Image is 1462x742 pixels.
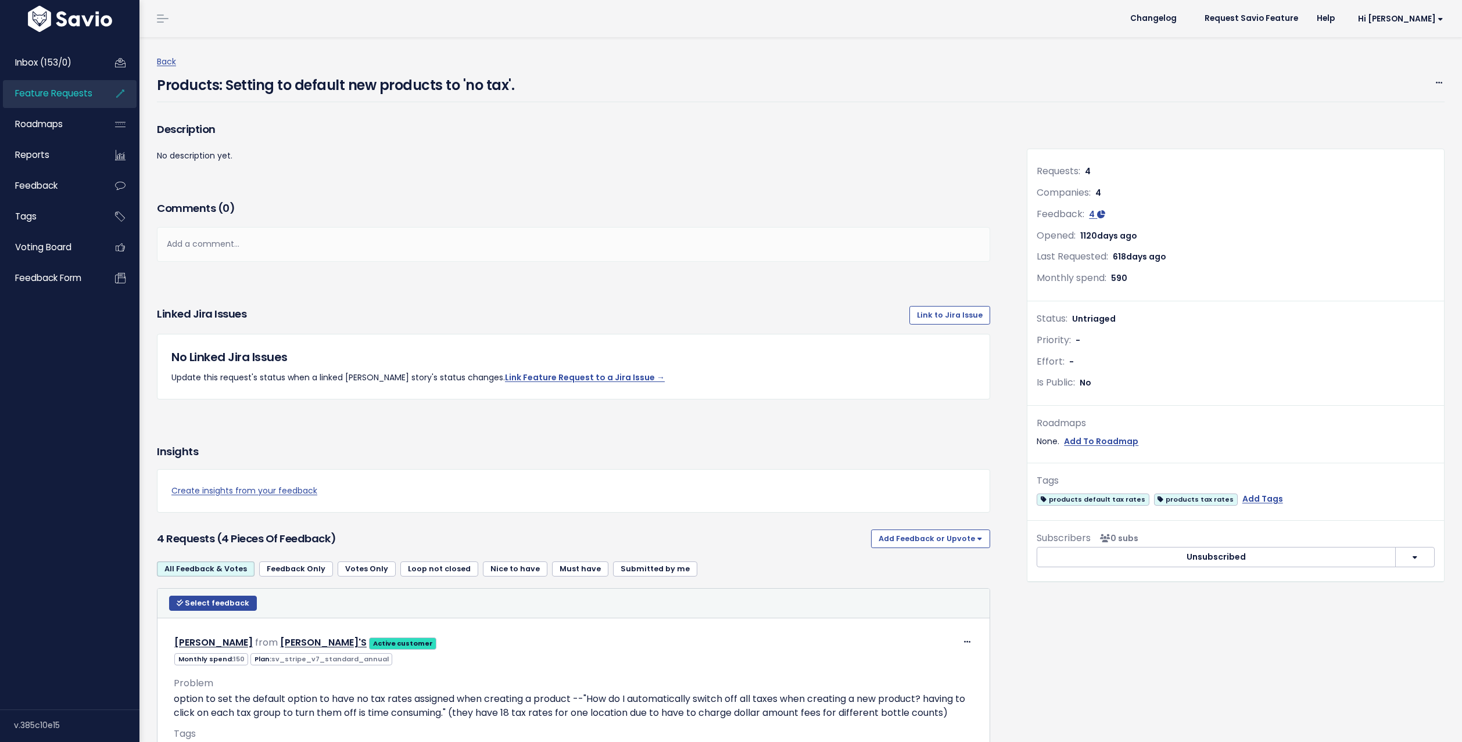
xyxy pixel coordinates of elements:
[1037,531,1091,545] span: Subscribers
[259,561,333,577] a: Feedback Only
[1037,164,1080,178] span: Requests:
[1064,434,1138,449] a: Add To Roadmap
[1085,165,1091,177] span: 4
[223,201,230,215] span: 0
[157,444,198,460] h3: Insights
[1154,492,1238,506] a: products tax rates
[1037,312,1067,325] span: Status:
[1037,415,1435,432] div: Roadmaps
[157,306,246,325] h3: Linked Jira issues
[400,561,478,577] a: Loop not closed
[15,272,81,284] span: Feedback form
[1130,15,1177,23] span: Changelog
[280,636,367,649] a: [PERSON_NAME]'S
[14,710,139,740] div: v.385c10e15
[25,6,115,32] img: logo-white.9d6f32f41409.svg
[1095,532,1138,544] span: <p><strong>Subscribers</strong><br><br> No subscribers yet<br> </p>
[1242,492,1283,506] a: Add Tags
[271,654,389,664] span: sv_stripe_v7_standard_annual
[157,531,866,547] h3: 4 Requests (4 pieces of Feedback)
[1037,333,1071,347] span: Priority:
[157,121,990,138] h3: Description
[3,111,96,138] a: Roadmaps
[3,265,96,291] a: Feedback form
[483,561,547,577] a: Nice to have
[1037,547,1395,568] button: Unsubscribed
[3,142,96,168] a: Reports
[3,49,96,76] a: Inbox (153/0)
[1195,10,1307,27] a: Request Savio Feature
[1037,492,1149,506] a: products default tax rates
[174,692,973,720] p: option to set the default option to have no tax rates assigned when creating a product --"How do ...
[1037,376,1075,389] span: Is Public:
[373,639,433,648] strong: Active customer
[1037,355,1065,368] span: Effort:
[3,203,96,230] a: Tags
[871,530,990,548] button: Add Feedback or Upvote
[613,561,697,577] a: Submitted by me
[171,348,976,366] h5: No Linked Jira Issues
[157,561,255,577] a: All Feedback & Votes
[1037,434,1435,449] div: None.
[15,87,92,99] span: Feature Requests
[338,561,396,577] a: Votes Only
[255,636,278,649] span: from
[1037,494,1149,506] span: products default tax rates
[1358,15,1443,23] span: Hi [PERSON_NAME]
[1037,186,1091,199] span: Companies:
[1072,313,1116,325] span: Untriaged
[171,370,976,385] p: Update this request's status when a linked [PERSON_NAME] story's status changes.
[1037,229,1076,242] span: Opened:
[15,179,58,192] span: Feedback
[174,653,248,665] span: Monthly spend:
[15,56,71,69] span: Inbox (153/0)
[3,80,96,107] a: Feature Requests
[15,241,71,253] span: Voting Board
[157,200,990,217] h3: Comments ( )
[1037,207,1084,221] span: Feedback:
[1097,230,1137,242] span: days ago
[1037,271,1106,284] span: Monthly spend:
[1307,10,1344,27] a: Help
[234,654,245,664] span: 150
[15,118,63,130] span: Roadmaps
[1154,494,1238,506] span: products tax rates
[157,149,990,163] p: No description yet.
[174,676,213,690] span: Problem
[1080,230,1137,242] span: 1120
[1080,377,1091,388] span: No
[157,227,990,261] div: Add a comment...
[1095,187,1101,199] span: 4
[250,653,392,665] span: Plan:
[1126,251,1166,262] span: days ago
[157,69,514,96] h4: Products: Setting to default new products to 'no tax'.
[1113,251,1166,262] span: 618
[1069,356,1074,368] span: -
[1037,250,1108,263] span: Last Requested:
[169,596,257,611] button: Select feedback
[1344,10,1453,28] a: Hi [PERSON_NAME]
[15,149,49,161] span: Reports
[1111,272,1127,284] span: 590
[185,598,249,608] span: Select feedback
[15,210,37,222] span: Tags
[171,484,976,498] a: Create insights from your feedback
[1089,208,1105,220] a: 4
[1076,334,1080,346] span: -
[3,172,96,199] a: Feedback
[1037,473,1435,489] div: Tags
[174,727,196,740] span: Tags
[552,561,608,577] a: Must have
[3,234,96,261] a: Voting Board
[1089,208,1095,220] span: 4
[909,306,990,325] a: Link to Jira Issue
[157,56,176,67] a: Back
[174,636,253,649] a: [PERSON_NAME]
[505,372,665,383] a: Link Feature Request to a Jira Issue →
